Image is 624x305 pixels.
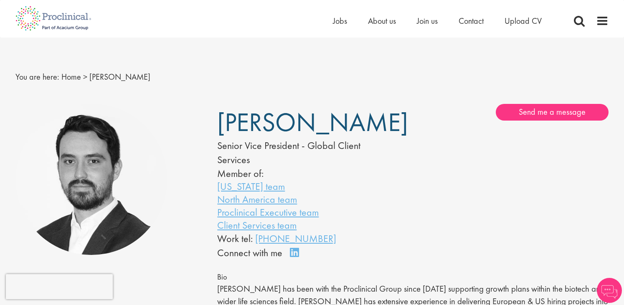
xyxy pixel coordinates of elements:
span: > [83,71,87,82]
a: Client Services team [217,219,297,232]
a: North America team [217,193,297,206]
a: [PHONE_NUMBER] [255,232,336,245]
span: You are here: [15,71,59,82]
a: Proclinical Executive team [217,206,319,219]
a: Jobs [333,15,347,26]
img: Sam Barry [15,104,167,255]
a: [US_STATE] team [217,180,285,193]
a: Upload CV [505,15,542,26]
iframe: reCAPTCHA [6,274,113,299]
a: breadcrumb link [61,71,81,82]
img: Chatbot [597,278,622,303]
a: Join us [417,15,438,26]
a: About us [368,15,396,26]
a: Send me a message [496,104,609,121]
span: Bio [217,272,227,282]
span: Work tel: [217,232,253,245]
div: Senior Vice President - Global Client Services [217,139,388,167]
label: Member of: [217,167,264,180]
span: [PERSON_NAME] [89,71,150,82]
a: Contact [459,15,484,26]
span: [PERSON_NAME] [217,106,408,139]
